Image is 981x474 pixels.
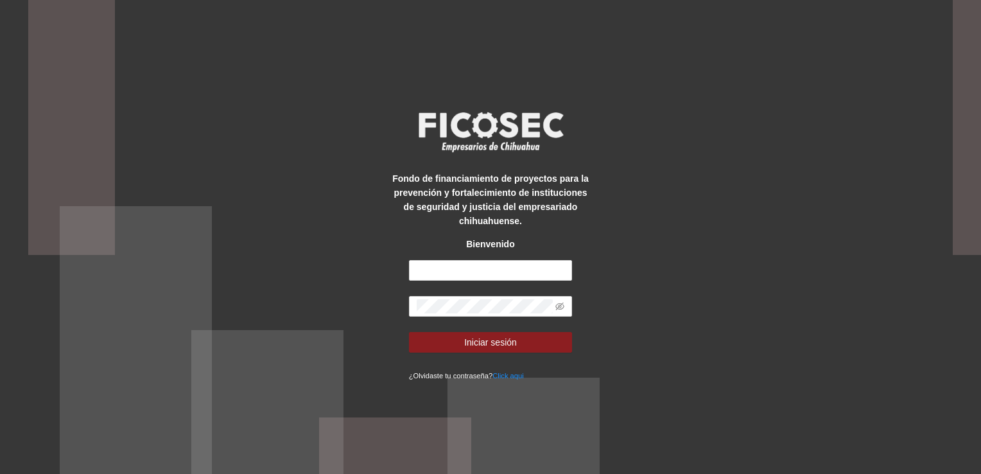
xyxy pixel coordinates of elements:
a: Click aqui [492,372,524,380]
button: Iniciar sesión [409,332,573,353]
span: Iniciar sesión [464,335,517,349]
small: ¿Olvidaste tu contraseña? [409,372,524,380]
img: logo [410,108,571,155]
strong: Bienvenido [466,239,514,249]
span: eye-invisible [555,302,564,311]
strong: Fondo de financiamiento de proyectos para la prevención y fortalecimiento de instituciones de seg... [392,173,589,226]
